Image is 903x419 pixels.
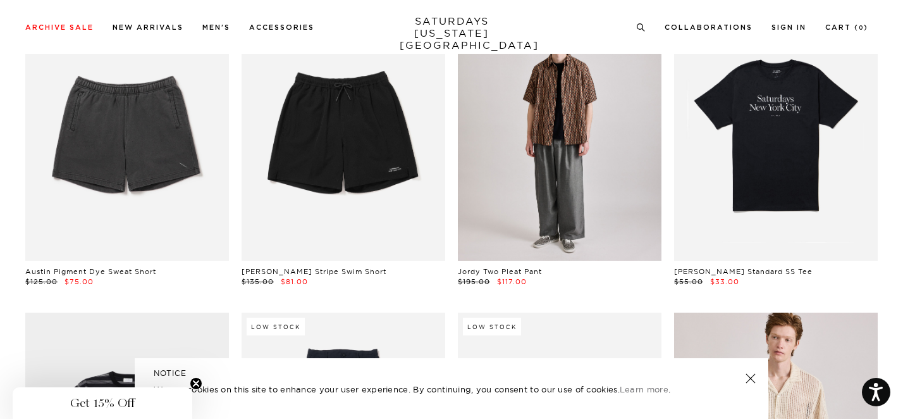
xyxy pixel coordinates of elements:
[242,277,274,286] span: $135.00
[674,267,813,276] a: [PERSON_NAME] Standard SS Tee
[154,368,749,379] h5: NOTICE
[249,24,314,31] a: Accessories
[70,396,135,411] span: Get 15% Off
[710,277,739,286] span: $33.00
[113,24,183,31] a: New Arrivals
[400,15,504,51] a: SATURDAYS[US_STATE][GEOGRAPHIC_DATA]
[25,277,58,286] span: $125.00
[859,25,864,31] small: 0
[154,383,704,396] p: We use cookies on this site to enhance your user experience. By continuing, you consent to our us...
[674,277,703,286] span: $55.00
[247,318,305,335] div: Low Stock
[64,277,94,286] span: $75.00
[25,24,94,31] a: Archive Sale
[463,318,521,335] div: Low Stock
[190,377,202,390] button: Close teaser
[13,387,192,419] div: Get 15% OffClose teaser
[202,24,230,31] a: Men's
[665,24,752,31] a: Collaborations
[620,384,668,394] a: Learn more
[825,24,868,31] a: Cart (0)
[281,277,308,286] span: $81.00
[458,277,490,286] span: $195.00
[458,267,542,276] a: Jordy Two Pleat Pant
[242,267,386,276] a: [PERSON_NAME] Stripe Swim Short
[497,277,527,286] span: $117.00
[771,24,806,31] a: Sign In
[25,267,156,276] a: Austin Pigment Dye Sweat Short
